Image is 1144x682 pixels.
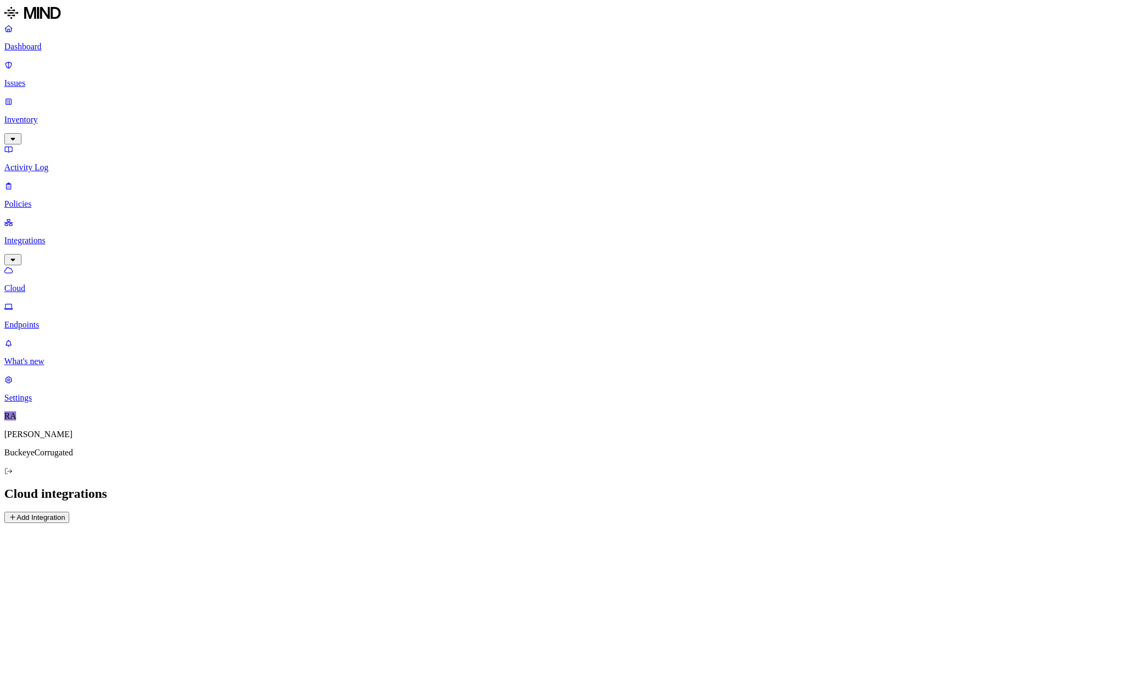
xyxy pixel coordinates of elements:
[4,181,1140,209] a: Policies
[4,357,1140,366] p: What's new
[4,512,69,523] button: Add Integration
[4,320,1140,330] p: Endpoints
[4,24,1140,52] a: Dashboard
[4,411,16,420] span: RA
[4,60,1140,88] a: Issues
[4,265,1140,293] a: Cloud
[4,42,1140,52] p: Dashboard
[4,302,1140,330] a: Endpoints
[4,144,1140,172] a: Activity Log
[4,217,1140,264] a: Integrations
[4,487,1140,501] h2: Cloud integrations
[4,78,1140,88] p: Issues
[4,338,1140,366] a: What's new
[4,199,1140,209] p: Policies
[4,4,1140,24] a: MIND
[4,97,1140,143] a: Inventory
[4,163,1140,172] p: Activity Log
[4,393,1140,403] p: Settings
[4,375,1140,403] a: Settings
[4,115,1140,125] p: Inventory
[4,4,61,21] img: MIND
[4,448,1140,458] p: BuckeyeCorrugated
[4,284,1140,293] p: Cloud
[4,236,1140,245] p: Integrations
